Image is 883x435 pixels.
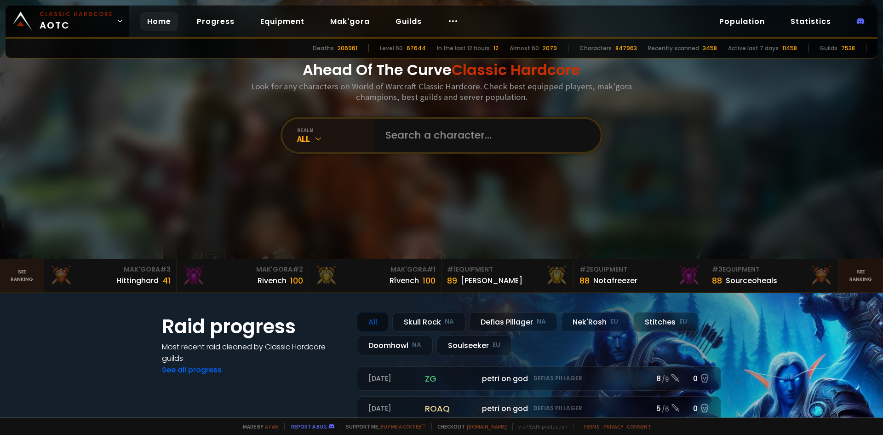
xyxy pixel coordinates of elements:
[627,423,651,430] a: Consent
[340,423,426,430] span: Support me,
[44,259,177,292] a: Mak'Gora#3Hittinghard41
[338,44,357,52] div: 206961
[6,6,129,37] a: Classic HardcoreAOTC
[579,265,700,274] div: Equipment
[783,12,838,31] a: Statistics
[291,423,327,430] a: Report a bug
[407,44,426,52] div: 67644
[309,259,441,292] a: Mak'Gora#1Rîvench100
[441,259,574,292] a: #1Equipment89[PERSON_NAME]
[543,44,557,52] div: 2079
[323,12,377,31] a: Mak'gora
[469,312,557,332] div: Defias Pillager
[610,317,618,326] small: EU
[603,423,623,430] a: Privacy
[427,265,436,274] span: # 1
[392,312,465,332] div: Skull Rock
[467,423,507,430] a: [DOMAIN_NAME]
[436,336,512,355] div: Soulseeker
[782,44,797,52] div: 11458
[648,44,699,52] div: Recently scanned
[357,312,389,332] div: All
[493,44,499,52] div: 12
[297,133,374,144] div: All
[561,312,630,332] div: Nek'Rosh
[583,423,600,430] a: Terms
[423,274,436,287] div: 100
[579,274,590,287] div: 88
[712,265,833,274] div: Equipment
[40,10,113,32] span: AOTC
[728,44,779,52] div: Active last 7 days
[357,396,721,421] a: [DATE]roaqpetri on godDefias Pillager5 /60
[162,274,171,287] div: 41
[574,259,706,292] a: #2Equipment88Notafreezer
[189,12,242,31] a: Progress
[265,423,279,430] a: a fan
[726,275,777,286] div: Sourceoheals
[841,44,855,52] div: 7538
[712,265,722,274] span: # 3
[162,312,346,341] h1: Raid progress
[177,259,309,292] a: Mak'Gora#2Rivench100
[380,423,426,430] a: Buy me a coffee
[437,44,490,52] div: In the last 12 hours
[579,44,612,52] div: Characters
[431,423,507,430] span: Checkout
[712,274,722,287] div: 88
[452,59,580,80] span: Classic Hardcore
[412,341,421,350] small: NA
[615,44,637,52] div: 847963
[313,44,334,52] div: Deaths
[512,423,568,430] span: v. d752d5 - production
[820,44,837,52] div: Guilds
[447,265,456,274] span: # 1
[50,265,171,274] div: Mak'Gora
[703,44,717,52] div: 3458
[390,275,419,286] div: Rîvench
[162,341,346,364] h4: Most recent raid cleaned by Classic Hardcore guilds
[633,312,699,332] div: Stitches
[253,12,312,31] a: Equipment
[247,81,636,102] h3: Look for any characters on World of Warcraft Classic Hardcore. Check best equipped players, mak'g...
[357,336,433,355] div: Doomhowl
[712,12,772,31] a: Population
[292,265,303,274] span: # 2
[579,265,590,274] span: # 2
[679,317,687,326] small: EU
[445,317,454,326] small: NA
[237,423,279,430] span: Made by
[839,259,883,292] a: Seeranking
[388,12,429,31] a: Guilds
[493,341,500,350] small: EU
[162,365,222,375] a: See all progress
[537,317,546,326] small: NA
[116,275,159,286] div: Hittinghard
[380,119,590,152] input: Search a character...
[447,274,457,287] div: 89
[510,44,539,52] div: Almost 60
[290,274,303,287] div: 100
[160,265,171,274] span: # 3
[140,12,178,31] a: Home
[461,275,522,286] div: [PERSON_NAME]
[303,59,580,81] h1: Ahead Of The Curve
[380,44,403,52] div: Level 60
[447,265,568,274] div: Equipment
[706,259,839,292] a: #3Equipment88Sourceoheals
[258,275,287,286] div: Rivench
[315,265,436,274] div: Mak'Gora
[297,127,374,133] div: realm
[593,275,637,286] div: Notafreezer
[357,366,721,391] a: [DATE]zgpetri on godDefias Pillager8 /90
[182,265,303,274] div: Mak'Gora
[40,10,113,18] small: Classic Hardcore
